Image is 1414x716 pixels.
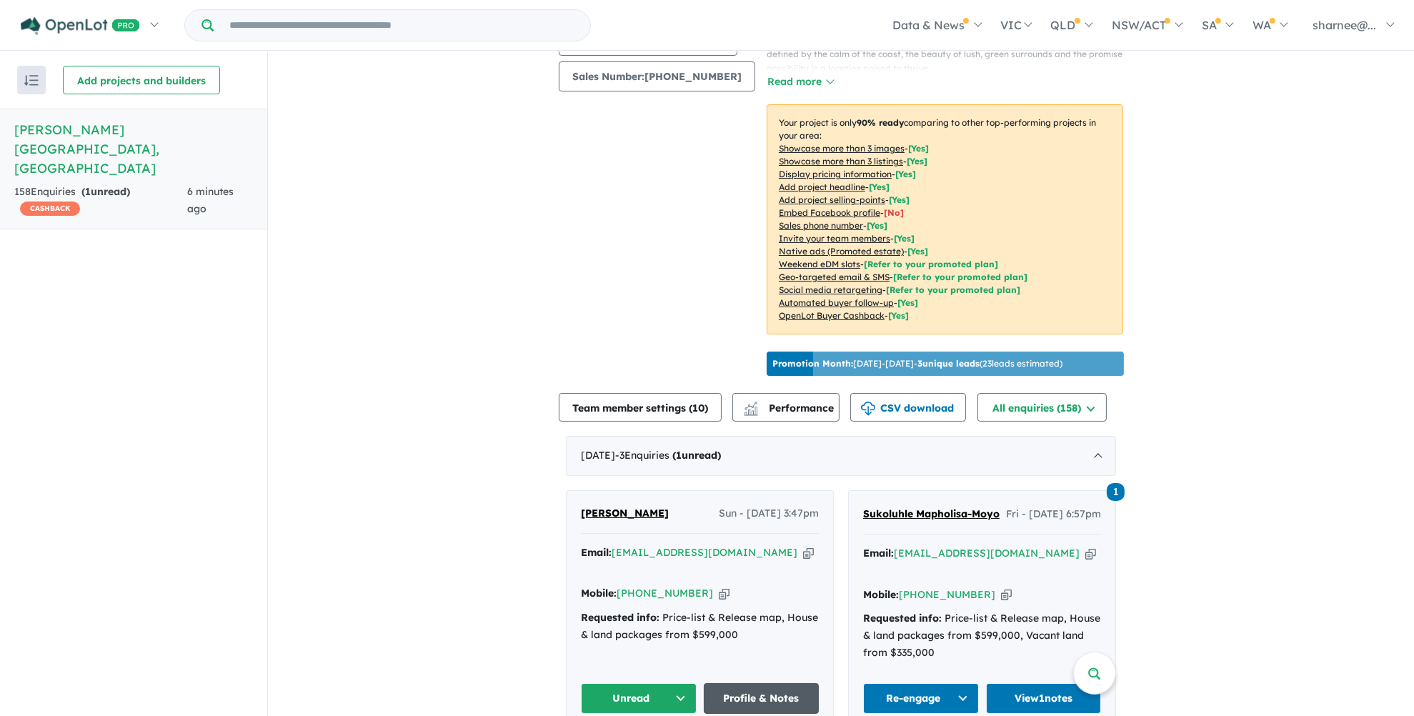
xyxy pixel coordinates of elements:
button: Re-engage [863,683,979,714]
b: 90 % ready [857,117,904,128]
strong: Mobile: [863,588,899,601]
span: [ Yes ] [895,169,916,179]
img: bar-chart.svg [744,407,758,416]
span: - 3 Enquir ies [615,449,721,462]
button: Performance [732,393,840,422]
button: Team member settings (10) [559,393,722,422]
u: Social media retargeting [779,284,882,295]
span: [ Yes ] [894,233,915,244]
span: CASHBACK [20,202,80,216]
u: Showcase more than 3 listings [779,156,903,166]
u: Automated buyer follow-up [779,297,894,308]
span: 6 minutes ago [187,185,234,215]
u: Showcase more than 3 images [779,143,905,154]
button: Copy [1001,587,1012,602]
span: 1 [676,449,682,462]
button: Sales Number:[PHONE_NUMBER] [559,61,755,91]
strong: Email: [863,547,894,560]
span: [Refer to your promoted plan] [893,272,1027,282]
strong: ( unread) [672,449,721,462]
button: Add projects and builders [63,66,220,94]
span: [Refer to your promoted plan] [864,259,998,269]
div: 158 Enquir ies [14,184,187,218]
a: [PHONE_NUMBER] [617,587,713,600]
strong: ( unread) [81,185,130,198]
span: sharnee@... [1313,18,1376,32]
strong: Email: [581,546,612,559]
u: OpenLot Buyer Cashback [779,310,885,321]
img: download icon [861,402,875,416]
span: [Yes] [907,246,928,257]
span: 10 [692,402,704,414]
u: Add project headline [779,182,865,192]
span: [ Yes ] [867,220,887,231]
button: CSV download [850,393,966,422]
u: Geo-targeted email & SMS [779,272,890,282]
p: [DATE] - [DATE] - ( 23 leads estimated) [772,357,1062,370]
span: [ Yes ] [907,156,927,166]
span: [Yes] [897,297,918,308]
button: All enquiries (158) [977,393,1107,422]
a: Profile & Notes [704,683,820,714]
img: Openlot PRO Logo White [21,17,140,35]
p: Your project is only comparing to other top-performing projects in your area: - - - - - - - - - -... [767,104,1123,334]
u: Native ads (Promoted estate) [779,246,904,257]
span: Sukoluhle Mapholisa-Moyo [863,507,1000,520]
button: Copy [1085,546,1096,561]
span: 1 [1107,483,1125,501]
button: Read more [767,74,834,90]
u: Add project selling-points [779,194,885,205]
span: Fri - [DATE] 6:57pm [1006,506,1101,523]
strong: Mobile: [581,587,617,600]
span: 1 [85,185,91,198]
span: Sun - [DATE] 3:47pm [719,505,819,522]
a: 1 [1107,482,1125,501]
strong: Requested info: [581,611,659,624]
span: [ Yes ] [889,194,910,205]
b: 3 unique leads [917,358,980,369]
p: - In [PERSON_NAME][GEOGRAPHIC_DATA], you’re not just securing a home, but a future defined by the... [767,33,1135,76]
b: Promotion Month: [772,358,853,369]
span: [ No ] [884,207,904,218]
button: Copy [719,586,730,601]
input: Try estate name, suburb, builder or developer [216,10,587,41]
a: View1notes [986,683,1102,714]
u: Embed Facebook profile [779,207,880,218]
strong: Requested info: [863,612,942,625]
div: Price-list & Release map, House & land packages from $599,000, Vacant land from $335,000 [863,610,1101,661]
button: Unread [581,683,697,714]
u: Display pricing information [779,169,892,179]
span: [Yes] [888,310,909,321]
span: [ Yes ] [908,143,929,154]
u: Sales phone number [779,220,863,231]
span: [Refer to your promoted plan] [886,284,1020,295]
div: Price-list & Release map, House & land packages from $599,000 [581,610,819,644]
a: [EMAIL_ADDRESS][DOMAIN_NAME] [612,546,797,559]
a: [PHONE_NUMBER] [899,588,995,601]
img: sort.svg [24,75,39,86]
button: Copy [803,545,814,560]
span: [ Yes ] [869,182,890,192]
span: [PERSON_NAME] [581,507,669,519]
u: Weekend eDM slots [779,259,860,269]
u: Invite your team members [779,233,890,244]
a: [EMAIL_ADDRESS][DOMAIN_NAME] [894,547,1080,560]
a: [PERSON_NAME] [581,505,669,522]
h5: [PERSON_NAME][GEOGRAPHIC_DATA] , [GEOGRAPHIC_DATA] [14,120,253,178]
a: Sukoluhle Mapholisa-Moyo [863,506,1000,523]
img: line-chart.svg [745,402,757,409]
div: [DATE] [566,436,1116,476]
span: Performance [746,402,834,414]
